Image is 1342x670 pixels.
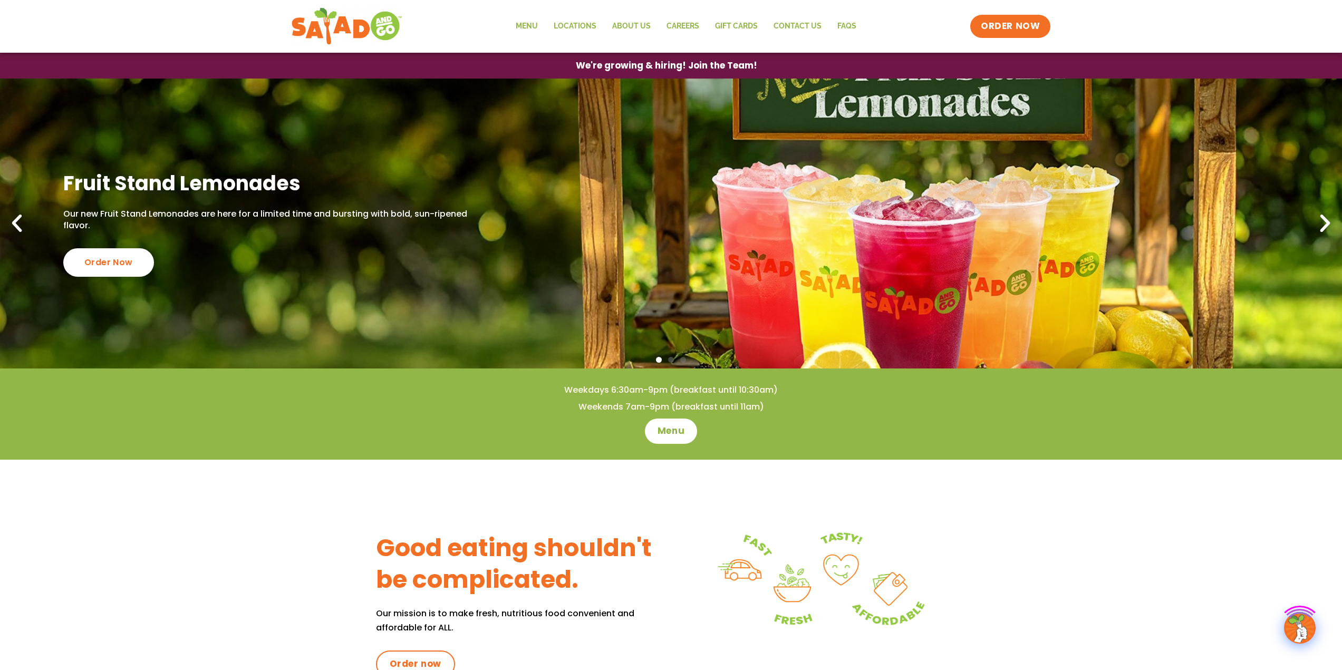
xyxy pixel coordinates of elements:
[981,20,1040,33] span: ORDER NOW
[63,208,485,232] p: Our new Fruit Stand Lemonades are here for a limited time and bursting with bold, sun-ripened fla...
[21,384,1321,396] h4: Weekdays 6:30am-9pm (breakfast until 10:30am)
[63,248,154,277] div: Order Now
[508,14,546,38] a: Menu
[829,14,864,38] a: FAQs
[970,15,1050,38] a: ORDER NOW
[1314,212,1337,235] div: Next slide
[560,53,773,78] a: We're growing & hiring! Join the Team!
[376,532,671,596] h3: Good eating shouldn't be complicated.
[645,419,697,444] a: Menu
[546,14,604,38] a: Locations
[5,212,28,235] div: Previous slide
[63,170,485,196] h2: Fruit Stand Lemonades
[658,425,684,438] span: Menu
[656,357,662,363] span: Go to slide 1
[668,357,674,363] span: Go to slide 2
[604,14,659,38] a: About Us
[576,61,757,70] span: We're growing & hiring! Join the Team!
[707,14,766,38] a: GIFT CARDS
[680,357,686,363] span: Go to slide 3
[766,14,829,38] a: Contact Us
[508,14,864,38] nav: Menu
[291,5,402,47] img: new-SAG-logo-768×292
[21,401,1321,413] h4: Weekends 7am-9pm (breakfast until 11am)
[376,606,671,635] p: Our mission is to make fresh, nutritious food convenient and affordable for ALL.
[659,14,707,38] a: Careers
